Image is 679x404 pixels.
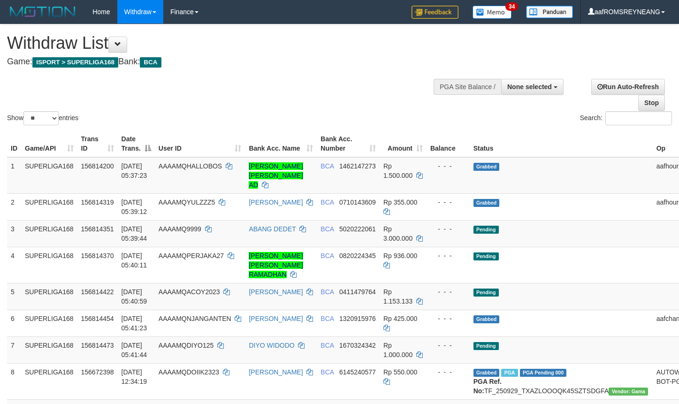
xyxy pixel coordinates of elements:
[122,198,147,215] span: [DATE] 05:39:12
[159,368,219,376] span: AAAAMQDOIIK2323
[320,198,334,206] span: BCA
[507,83,552,91] span: None selected
[383,198,417,206] span: Rp 355.000
[7,336,21,363] td: 7
[430,161,466,171] div: - - -
[7,363,21,399] td: 8
[339,315,376,322] span: Copy 1320915976 to clipboard
[159,288,220,296] span: AAAAMQACOY2023
[7,220,21,247] td: 3
[155,130,245,157] th: User ID: activate to sort column ascending
[339,252,376,259] span: Copy 0820224345 to clipboard
[430,314,466,323] div: - - -
[473,226,499,234] span: Pending
[7,193,21,220] td: 2
[81,368,114,376] span: 156672398
[122,288,147,305] span: [DATE] 05:40:59
[7,5,78,19] img: MOTION_logo.png
[32,57,118,68] span: ISPORT > SUPERLIGA168
[430,251,466,260] div: - - -
[21,220,77,247] td: SUPERLIGA168
[383,225,412,242] span: Rp 3.000.000
[470,363,653,399] td: TF_250929_TXAZLOOOQK45SZTSDGFA
[339,368,376,376] span: Copy 6145240577 to clipboard
[122,252,147,269] span: [DATE] 05:40:11
[320,368,334,376] span: BCA
[7,130,21,157] th: ID
[339,198,376,206] span: Copy 0710143609 to clipboard
[473,369,500,377] span: Grabbed
[505,2,518,11] span: 34
[317,130,380,157] th: Bank Acc. Number: activate to sort column ascending
[159,315,231,322] span: AAAAMQNJANGANTEN
[501,369,518,377] span: Marked by aafsoycanthlai
[473,252,499,260] span: Pending
[249,252,303,278] a: [PERSON_NAME] [PERSON_NAME] RAMADHAN
[122,342,147,358] span: [DATE] 05:41:44
[77,130,118,157] th: Trans ID: activate to sort column ascending
[245,130,317,157] th: Bank Acc. Name: activate to sort column ascending
[638,95,665,111] a: Stop
[21,310,77,336] td: SUPERLIGA168
[320,315,334,322] span: BCA
[21,193,77,220] td: SUPERLIGA168
[430,198,466,207] div: - - -
[473,163,500,171] span: Grabbed
[7,283,21,310] td: 5
[427,130,470,157] th: Balance
[412,6,458,19] img: Feedback.jpg
[430,341,466,350] div: - - -
[580,111,672,125] label: Search:
[383,252,417,259] span: Rp 936.000
[81,225,114,233] span: 156814351
[81,315,114,322] span: 156814454
[159,198,215,206] span: AAAAMQYULZZZ5
[383,288,412,305] span: Rp 1.153.133
[591,79,665,95] a: Run Auto-Refresh
[473,342,499,350] span: Pending
[122,225,147,242] span: [DATE] 05:39:44
[81,288,114,296] span: 156814422
[21,336,77,363] td: SUPERLIGA168
[249,198,303,206] a: [PERSON_NAME]
[21,130,77,157] th: Game/API: activate to sort column ascending
[339,288,376,296] span: Copy 0411479764 to clipboard
[339,162,376,170] span: Copy 1462147273 to clipboard
[609,388,648,396] span: Vendor URL: https://trx31.1velocity.biz
[140,57,161,68] span: BCA
[430,287,466,297] div: - - -
[501,79,564,95] button: None selected
[526,6,573,18] img: panduan.png
[7,34,443,53] h1: Withdraw List
[159,342,214,349] span: AAAAMQDIYO125
[7,111,78,125] label: Show entries
[249,342,294,349] a: DIYO WIDODO
[320,252,334,259] span: BCA
[434,79,501,95] div: PGA Site Balance /
[249,288,303,296] a: [PERSON_NAME]
[122,368,147,385] span: [DATE] 12:34:19
[23,111,59,125] select: Showentries
[339,342,376,349] span: Copy 1670324342 to clipboard
[249,315,303,322] a: [PERSON_NAME]
[249,225,296,233] a: ABANG DEDET
[473,289,499,297] span: Pending
[21,157,77,194] td: SUPERLIGA168
[81,162,114,170] span: 156814200
[159,225,201,233] span: AAAAMQ9999
[122,162,147,179] span: [DATE] 05:37:23
[81,342,114,349] span: 156814473
[7,247,21,283] td: 4
[473,6,512,19] img: Button%20Memo.svg
[383,162,412,179] span: Rp 1.500.000
[383,342,412,358] span: Rp 1.000.000
[159,162,222,170] span: AAAAMQHALLOBOS
[21,247,77,283] td: SUPERLIGA168
[81,252,114,259] span: 156814370
[249,368,303,376] a: [PERSON_NAME]
[21,363,77,399] td: SUPERLIGA168
[320,162,334,170] span: BCA
[159,252,224,259] span: AAAAMQPERJAKA27
[430,224,466,234] div: - - -
[122,315,147,332] span: [DATE] 05:41:23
